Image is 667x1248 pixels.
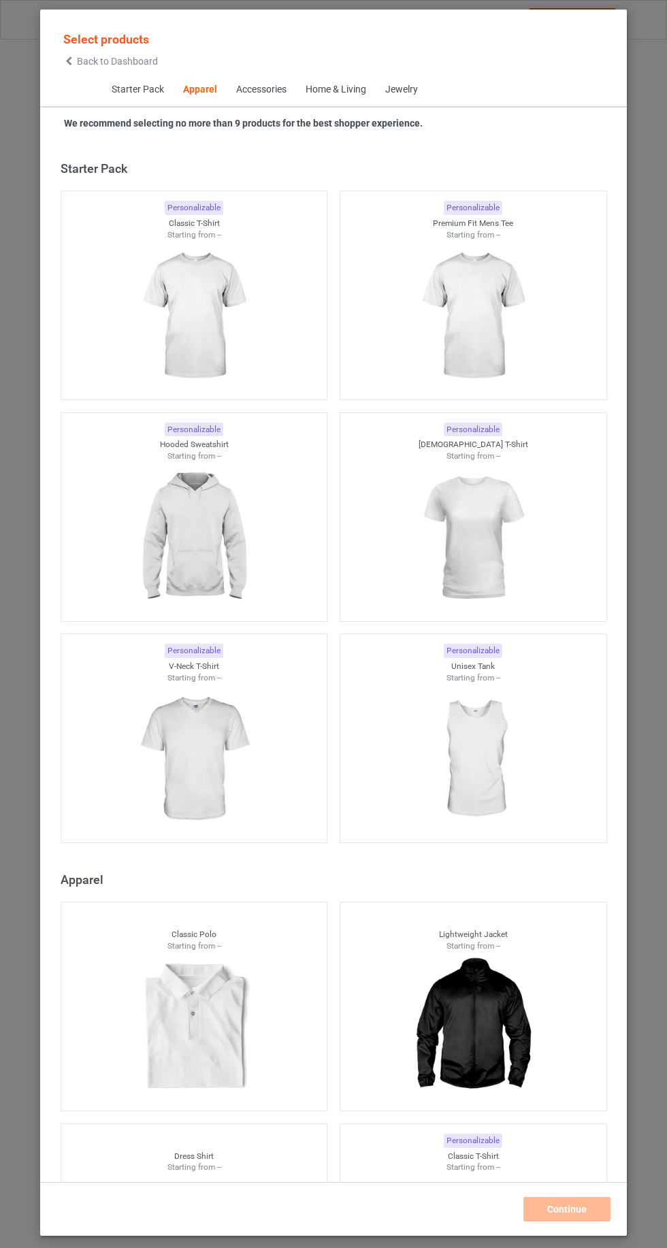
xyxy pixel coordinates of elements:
img: regular.jpg [412,240,534,393]
div: Personalizable [444,423,502,437]
strong: We recommend selecting no more than 9 products for the best shopper experience. [64,118,423,129]
div: Starting from -- [61,672,327,684]
div: Starting from -- [61,229,327,241]
div: Classic T-Shirt [340,1151,606,1162]
span: Back to Dashboard [77,56,158,67]
div: Home & Living [305,83,365,97]
div: Personalizable [165,644,223,658]
div: Premium Fit Mens Tee [340,218,606,229]
div: Starting from -- [340,672,606,684]
div: Starting from -- [340,450,606,462]
div: Personalizable [444,201,502,215]
div: Starting from -- [61,940,327,952]
div: Classic Polo [61,929,327,940]
img: regular.jpg [133,462,255,614]
div: Accessories [235,83,286,97]
img: regular.jpg [412,683,534,836]
div: Dress Shirt [61,1151,327,1162]
div: Unisex Tank [340,661,606,672]
div: Jewelry [385,83,417,97]
div: Starting from -- [340,1162,606,1173]
div: Hooded Sweatshirt [61,439,327,450]
div: Apparel [61,872,613,887]
div: Lightweight Jacket [340,929,606,940]
div: Classic T-Shirt [61,218,327,229]
div: [DEMOGRAPHIC_DATA] T-Shirt [340,439,606,450]
div: Starting from -- [340,940,606,952]
div: Apparel [182,83,216,97]
img: regular.jpg [412,462,534,614]
div: Starting from -- [340,229,606,241]
div: Personalizable [444,644,502,658]
div: V-Neck T-Shirt [61,661,327,672]
span: Select products [63,32,149,46]
div: Personalizable [165,423,223,437]
img: regular.jpg [133,240,255,393]
div: Starting from -- [61,1162,327,1173]
span: Starter Pack [101,73,173,106]
img: regular.jpg [133,683,255,836]
img: regular.jpg [412,951,534,1104]
div: Personalizable [165,201,223,215]
div: Starter Pack [61,161,613,176]
div: Starting from -- [61,450,327,462]
img: regular.jpg [133,951,255,1104]
div: Personalizable [444,1134,502,1148]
